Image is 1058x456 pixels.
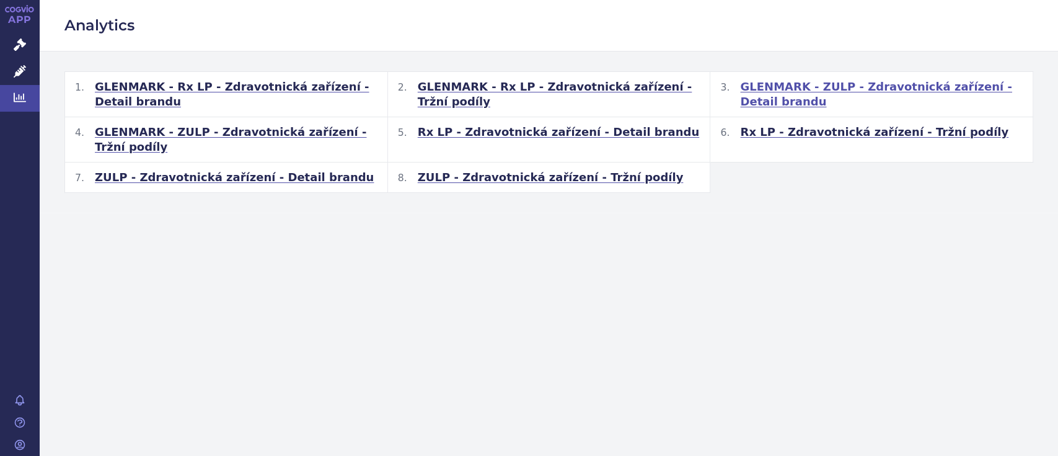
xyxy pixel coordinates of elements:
[65,72,388,117] button: GLENMARK - Rx LP - Zdravotnická zařízení - Detail brandu
[65,117,388,163] button: GLENMARK - ZULP - Zdravotnická zařízení - Tržní podíly
[418,170,684,185] span: ZULP - Zdravotnická zařízení - Tržní podíly
[710,72,1033,117] button: GLENMARK - ZULP - Zdravotnická zařízení - Detail brandu
[388,117,711,163] button: Rx LP - Zdravotnická zařízení - Detail brandu
[95,170,374,185] span: ZULP - Zdravotnická zařízení - Detail brandu
[388,72,711,117] button: GLENMARK - Rx LP - Zdravotnická zařízení - Tržní podíly
[740,79,1023,109] span: GLENMARK - ZULP - Zdravotnická zařízení - Detail brandu
[95,125,377,154] span: GLENMARK - ZULP - Zdravotnická zařízení - Tržní podíly
[710,117,1033,163] button: Rx LP - Zdravotnická zařízení - Tržní podíly
[388,163,711,193] button: ZULP - Zdravotnická zařízení - Tržní podíly
[418,79,700,109] span: GLENMARK - Rx LP - Zdravotnická zařízení - Tržní podíly
[95,79,377,109] span: GLENMARK - Rx LP - Zdravotnická zařízení - Detail brandu
[418,125,699,140] span: Rx LP - Zdravotnická zařízení - Detail brandu
[65,163,388,193] button: ZULP - Zdravotnická zařízení - Detail brandu
[64,15,1033,36] h2: Analytics
[740,125,1008,140] span: Rx LP - Zdravotnická zařízení - Tržní podíly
